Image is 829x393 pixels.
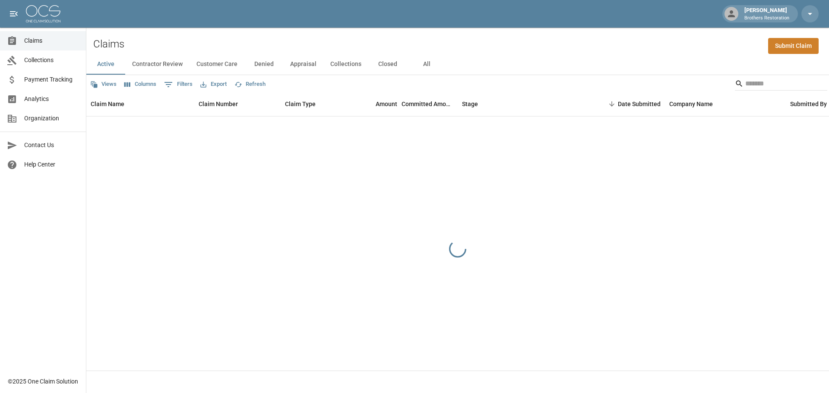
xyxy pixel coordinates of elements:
button: Export [198,78,229,91]
span: Organization [24,114,79,123]
div: Committed Amount [402,92,458,116]
img: ocs-logo-white-transparent.png [26,5,60,22]
button: Views [88,78,119,91]
div: Claim Name [86,92,194,116]
div: Stage [462,92,478,116]
button: Sort [606,98,618,110]
span: Payment Tracking [24,75,79,84]
div: Amount [345,92,402,116]
button: Denied [244,54,283,75]
div: Stage [458,92,587,116]
button: Show filters [162,78,195,91]
button: Active [86,54,125,75]
button: Appraisal [283,54,323,75]
div: Company Name [669,92,713,116]
div: [PERSON_NAME] [741,6,793,22]
div: Claim Number [199,92,238,116]
button: open drawer [5,5,22,22]
div: Search [735,77,827,92]
span: Claims [24,36,79,45]
div: dynamic tabs [86,54,829,75]
div: Amount [376,92,397,116]
div: Submitted By [790,92,827,116]
button: All [407,54,446,75]
div: Date Submitted [587,92,665,116]
button: Customer Care [190,54,244,75]
button: Refresh [232,78,268,91]
div: Date Submitted [618,92,661,116]
button: Collections [323,54,368,75]
div: Claim Type [285,92,316,116]
button: Contractor Review [125,54,190,75]
div: Committed Amount [402,92,453,116]
div: Claim Number [194,92,281,116]
span: Help Center [24,160,79,169]
div: Claim Name [91,92,124,116]
h2: Claims [93,38,124,50]
div: Company Name [665,92,786,116]
span: Collections [24,56,79,65]
button: Select columns [122,78,158,91]
button: Closed [368,54,407,75]
p: Brothers Restoration [744,15,789,22]
span: Analytics [24,94,79,104]
a: Submit Claim [768,38,819,54]
div: Claim Type [281,92,345,116]
span: Contact Us [24,141,79,150]
div: © 2025 One Claim Solution [8,377,78,386]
